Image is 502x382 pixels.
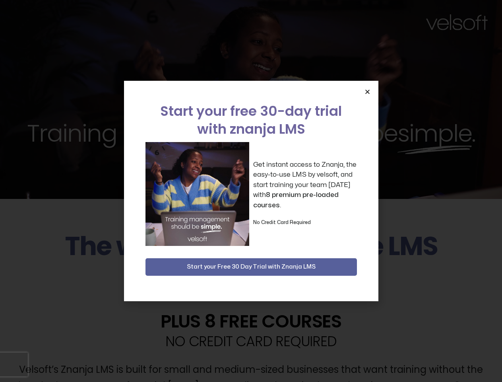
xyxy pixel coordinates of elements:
[253,191,339,209] strong: 8 premium pre-loaded courses
[253,160,357,210] p: Get instant access to Znanja, the easy-to-use LMS by velsoft, and start training your team [DATE]...
[145,102,357,138] h2: Start your free 30-day trial with znanja LMS
[145,142,249,246] img: a woman sitting at her laptop dancing
[364,89,370,95] a: Close
[187,262,316,272] span: Start your Free 30 Day Trial with Znanja LMS
[253,220,311,225] strong: No Credit Card Required
[145,258,357,276] button: Start your Free 30 Day Trial with Znanja LMS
